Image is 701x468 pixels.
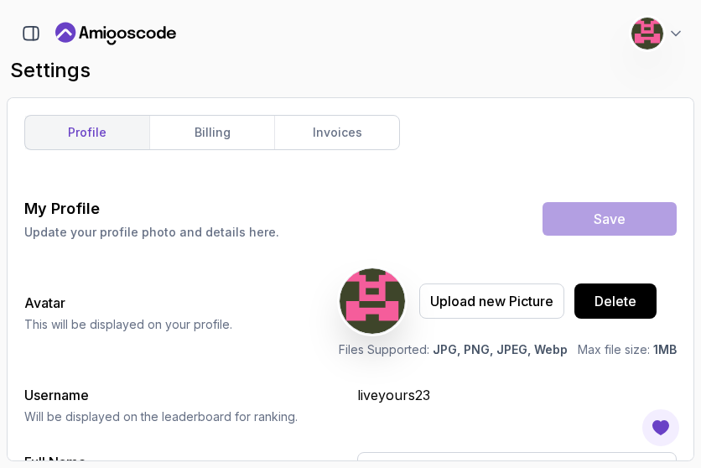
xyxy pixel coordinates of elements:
p: Update your profile photo and details here. [24,224,279,241]
h2: settings [10,57,691,84]
div: Upload new Picture [430,291,553,311]
button: Delete [574,283,657,319]
button: Save [543,202,677,236]
div: Save [594,209,626,229]
p: This will be displayed on your profile. [24,316,232,333]
p: Files Supported: Max file size: [339,341,677,358]
a: billing [149,116,274,149]
button: Open Feedback Button [641,408,681,448]
h2: Avatar [24,293,232,313]
p: liveyours23 [357,385,677,405]
a: invoices [274,116,399,149]
button: Upload new Picture [419,283,564,319]
label: Username [24,387,89,403]
span: JPG, PNG, JPEG, Webp [433,342,568,356]
button: user profile image [631,17,684,50]
div: Delete [595,291,636,311]
a: Landing page [55,20,176,47]
h3: My Profile [24,197,279,221]
span: 1MB [653,342,677,356]
img: user profile image [340,268,405,334]
a: profile [25,116,149,149]
p: Will be displayed on the leaderboard for ranking. [24,408,344,425]
img: user profile image [631,18,663,49]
